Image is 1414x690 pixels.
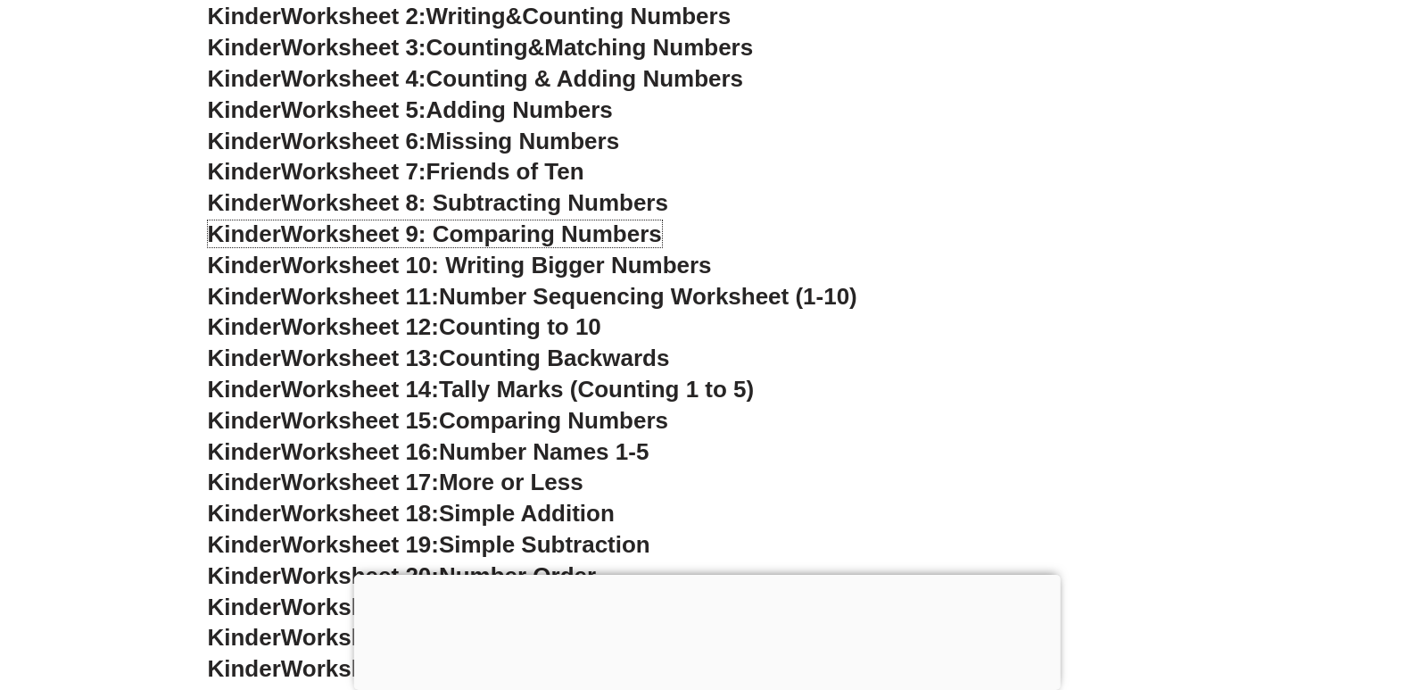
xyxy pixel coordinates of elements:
a: KinderWorksheet 2:Writing&Counting Numbers [208,3,732,29]
span: Kinder [208,283,281,310]
span: Counting Numbers [522,3,731,29]
span: Worksheet 12: [281,313,439,340]
span: Worksheet 8: Subtracting Numbers [281,189,668,216]
iframe: Advertisement [353,575,1061,686]
span: Worksheet 18: [281,500,439,527]
span: Worksheet 14: [281,376,439,403]
a: KinderWorksheet 3:Counting&Matching Numbers [208,34,754,61]
span: Kinder [208,96,281,123]
span: Writing [426,3,506,29]
span: Tally Marks (Counting 1 to 5) [439,376,754,403]
span: Number Sequencing Worksheet (1-10) [439,283,857,310]
span: Kinder [208,469,281,495]
span: Comparing Numbers [439,407,668,434]
span: Worksheet 19: [281,531,439,558]
span: Simple Subtraction [439,531,650,558]
a: KinderWorksheet 4:Counting & Adding Numbers [208,65,744,92]
span: Counting to 10 [439,313,601,340]
span: Kinder [208,655,281,682]
span: Kinder [208,562,281,589]
span: Kinder [208,500,281,527]
span: Kinder [208,220,281,247]
span: Worksheet 5: [281,96,426,123]
span: Kinder [208,128,281,154]
span: Kinder [208,345,281,371]
span: Worksheet 3: [281,34,426,61]
span: Kinder [208,407,281,434]
a: KinderWorksheet 7:Friends of Ten [208,158,584,185]
span: Counting Backwards [439,345,669,371]
span: Worksheet 21: [281,594,439,620]
a: KinderWorksheet 8: Subtracting Numbers [208,189,668,216]
a: KinderWorksheet 6:Missing Numbers [208,128,620,154]
span: Matching Numbers [544,34,753,61]
span: Missing Numbers [426,128,620,154]
span: Kinder [208,65,281,92]
span: Worksheet 16: [281,438,439,465]
span: Kinder [208,531,281,558]
a: KinderWorksheet 9: Comparing Numbers [208,220,662,247]
a: KinderWorksheet 10: Writing Bigger Numbers [208,252,712,278]
span: More or Less [439,469,583,495]
span: Worksheet 15: [281,407,439,434]
span: Worksheet 11: [281,283,439,310]
span: Kinder [208,189,281,216]
iframe: Chat Widget [1117,488,1414,690]
span: Kinder [208,3,281,29]
span: Simple Addition [439,500,615,527]
span: Worksheet 7: [281,158,426,185]
span: Kinder [208,158,281,185]
span: Counting & Adding Numbers [426,65,744,92]
span: Worksheet 17: [281,469,439,495]
span: Worksheet 9: Comparing Numbers [281,220,662,247]
span: Kinder [208,624,281,651]
span: Kinder [208,438,281,465]
a: KinderWorksheet 5:Adding Numbers [208,96,613,123]
span: Worksheet 10: Writing Bigger Numbers [281,252,712,278]
span: Adding Numbers [426,96,613,123]
span: Worksheet 6: [281,128,426,154]
span: Worksheet 2: [281,3,426,29]
span: Kinder [208,252,281,278]
span: Worksheet 4: [281,65,426,92]
span: Counting [426,34,528,61]
span: Kinder [208,34,281,61]
span: Friends of Ten [426,158,584,185]
span: Worksheet 20: [281,562,439,589]
span: Worksheet 23: [281,655,439,682]
span: Worksheet 13: [281,345,439,371]
span: Kinder [208,594,281,620]
span: Worksheet 22: [281,624,439,651]
span: Kinder [208,376,281,403]
span: Kinder [208,313,281,340]
span: Number Names 1-5 [439,438,649,465]
span: Number Order [439,562,596,589]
